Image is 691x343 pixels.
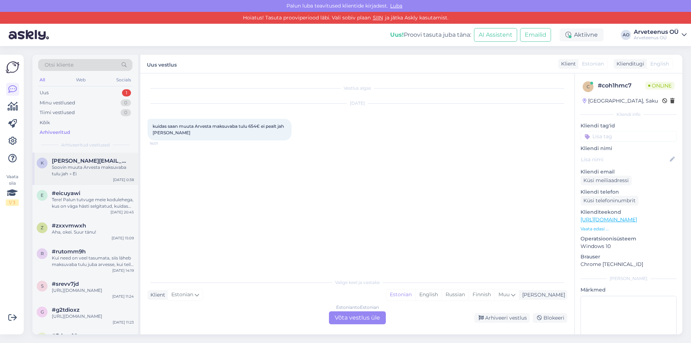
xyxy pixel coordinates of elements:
div: Klient [148,291,165,299]
p: Klienditeekond [581,208,677,216]
div: AO [621,30,631,40]
div: [DATE] 14:19 [112,268,134,273]
span: #rutomm9h [52,248,86,255]
div: Arhiveeri vestlus [474,313,530,323]
div: Arhiveeritud [40,129,70,136]
div: [URL][DOMAIN_NAME] [52,287,134,294]
span: r [41,251,44,256]
a: [URL][DOMAIN_NAME] [581,216,637,223]
p: Brauser [581,253,677,261]
div: [DATE] 15:09 [112,235,134,241]
div: [PERSON_NAME] [581,275,677,282]
div: [GEOGRAPHIC_DATA], Saku [583,97,658,105]
div: 0 [121,99,131,107]
div: Estonian to Estonian [336,304,379,311]
div: [DATE] 0:38 [113,177,134,182]
input: Lisa tag [581,131,677,142]
label: Uus vestlus [147,59,177,69]
span: s [41,283,44,289]
div: [DATE] [148,100,567,107]
div: Vestlus algas [148,85,567,91]
b: Uus! [390,31,404,38]
span: e [41,193,44,198]
div: [DATE] 20:45 [110,209,134,215]
span: #zxxvmwxh [52,222,86,229]
div: [DATE] 11:24 [112,294,134,299]
span: Arhiveeritud vestlused [61,142,110,148]
div: Socials [115,75,132,85]
span: kuidas saan muuta Arvesta maksuvaba tulu 654€ ei pealt jah [PERSON_NAME] [153,123,285,135]
p: Vaata edasi ... [581,226,677,232]
div: 1 / 3 [6,199,19,206]
p: Windows 10 [581,243,677,250]
span: Otsi kliente [45,61,73,69]
span: c [587,84,590,89]
div: Soovin muuta Arvesta maksuvaba tulu jah → Ei [52,164,134,177]
div: Estonian [386,289,415,300]
p: Kliendi telefon [581,188,677,196]
div: Blokeeri [533,313,567,323]
p: Märkmed [581,286,677,294]
button: AI Assistent [474,28,517,42]
div: Minu vestlused [40,99,75,107]
div: Arveteenus OÜ [634,35,679,41]
span: Estonian [171,291,193,299]
div: 0 [121,109,131,116]
p: Operatsioonisüsteem [581,235,677,243]
p: Kliendi tag'id [581,122,677,130]
div: Kõik [40,119,50,126]
div: Klient [558,60,576,68]
div: Kui need on veel tasumata, siis läheb maksuvaba tulu juba arvesse, kui teile väljamakset tehakse. [52,255,134,268]
input: Lisa nimi [581,155,668,163]
span: g [41,309,44,315]
div: [URL][DOMAIN_NAME] [52,313,134,320]
span: Muu [498,291,510,298]
div: Finnish [469,289,494,300]
span: karl.roosipuu@gmail.com [52,158,127,164]
div: Russian [442,289,469,300]
div: All [38,75,46,85]
div: Klienditugi [614,60,644,68]
div: Võta vestlus üle [329,311,386,324]
div: Web [74,75,87,85]
a: Arveteenus OÜArveteenus OÜ [634,29,687,41]
div: Aha, okei. Suur tänu! [52,229,134,235]
div: [PERSON_NAME] [519,291,565,299]
div: Tiimi vestlused [40,109,75,116]
div: 1 [122,89,131,96]
button: Emailid [520,28,551,42]
span: Online [645,82,674,90]
div: Aktiivne [560,28,604,41]
span: #5dcmltlm [52,333,82,339]
span: #eicuyawi [52,190,80,197]
span: #g2tdioxz [52,307,80,313]
span: 16:01 [150,141,177,146]
div: Valige keel ja vastake [148,279,567,286]
img: Askly Logo [6,60,19,74]
div: Vaata siia [6,173,19,206]
p: Chrome [TECHNICAL_ID] [581,261,677,268]
div: Kliendi info [581,111,677,118]
span: #srevv7jd [52,281,79,287]
span: Estonian [582,60,604,68]
p: Kliendi nimi [581,145,677,152]
div: Arveteenus OÜ [634,29,679,35]
p: Kliendi email [581,168,677,176]
div: Proovi tasuta juba täna: [390,31,471,39]
div: # coh1hmc7 [598,81,645,90]
div: [DATE] 11:23 [113,320,134,325]
div: Tere! Palun tutvuge meie kodulehega, kus on väga hästi selgitatud, kuidas [PERSON_NAME] toimib ja... [52,197,134,209]
span: z [41,225,44,230]
span: English [650,60,669,68]
div: Küsi meiliaadressi [581,176,632,185]
div: Küsi telefoninumbrit [581,196,638,206]
a: SIIN [371,14,385,21]
span: Luba [388,3,405,9]
span: k [41,160,44,166]
div: Uus [40,89,49,96]
div: English [415,289,442,300]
